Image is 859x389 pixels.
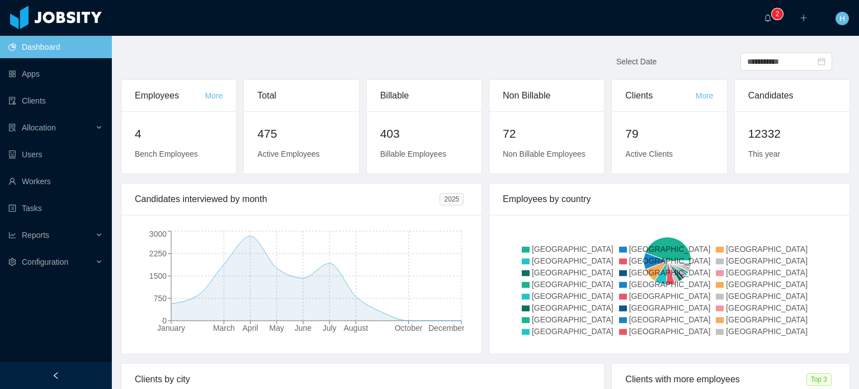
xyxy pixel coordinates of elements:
[726,303,808,312] span: [GEOGRAPHIC_DATA]
[532,268,613,277] span: [GEOGRAPHIC_DATA]
[625,149,673,158] span: Active Clients
[8,231,16,239] i: icon: line-chart
[380,125,468,143] h2: 403
[806,373,832,386] span: Top 3
[257,149,319,158] span: Active Employees
[764,14,772,22] i: icon: bell
[532,303,613,312] span: [GEOGRAPHIC_DATA]
[323,324,337,332] tspan: July
[629,280,711,289] span: [GEOGRAPHIC_DATA]
[205,91,223,100] a: More
[772,8,783,20] sup: 2
[726,280,808,289] span: [GEOGRAPHIC_DATA]
[800,14,808,22] i: icon: plus
[395,324,423,332] tspan: October
[149,229,167,238] tspan: 3000
[839,12,845,25] span: H
[8,124,16,132] i: icon: solution
[726,315,808,324] span: [GEOGRAPHIC_DATA]
[818,58,825,65] i: icon: calendar
[625,80,695,111] div: Clients
[162,316,167,325] tspan: 0
[616,57,657,66] span: Select Date
[503,184,836,215] div: Employees by country
[776,8,780,20] p: 2
[243,324,258,332] tspan: April
[135,80,205,111] div: Employees
[380,149,446,158] span: Billable Employees
[726,268,808,277] span: [GEOGRAPHIC_DATA]
[428,324,465,332] tspan: December
[629,315,711,324] span: [GEOGRAPHIC_DATA]
[629,256,711,265] span: [GEOGRAPHIC_DATA]
[629,268,711,277] span: [GEOGRAPHIC_DATA]
[748,149,781,158] span: This year
[154,294,167,303] tspan: 750
[748,80,836,111] div: Candidates
[213,324,235,332] tspan: March
[726,245,808,254] span: [GEOGRAPHIC_DATA]
[532,292,613,301] span: [GEOGRAPHIC_DATA]
[532,315,613,324] span: [GEOGRAPHIC_DATA]
[629,245,711,254] span: [GEOGRAPHIC_DATA]
[295,324,312,332] tspan: June
[8,170,103,193] a: icon: userWorkers
[149,271,167,280] tspan: 1500
[22,123,56,132] span: Allocation
[135,184,440,215] div: Candidates interviewed by month
[532,245,613,254] span: [GEOGRAPHIC_DATA]
[726,256,808,265] span: [GEOGRAPHIC_DATA]
[22,231,49,240] span: Reports
[8,143,103,166] a: icon: robotUsers
[380,80,468,111] div: Billable
[532,256,613,265] span: [GEOGRAPHIC_DATA]
[440,193,464,205] span: 2025
[343,324,368,332] tspan: August
[532,327,613,336] span: [GEOGRAPHIC_DATA]
[8,36,103,58] a: icon: pie-chartDashboard
[726,292,808,301] span: [GEOGRAPHIC_DATA]
[629,292,711,301] span: [GEOGRAPHIC_DATA]
[696,91,714,100] a: More
[503,80,591,111] div: Non Billable
[726,327,808,336] span: [GEOGRAPHIC_DATA]
[629,303,711,312] span: [GEOGRAPHIC_DATA]
[135,149,198,158] span: Bench Employees
[625,125,713,143] h2: 79
[257,80,345,111] div: Total
[629,327,711,336] span: [GEOGRAPHIC_DATA]
[270,324,284,332] tspan: May
[8,90,103,112] a: icon: auditClients
[257,125,345,143] h2: 475
[149,249,167,258] tspan: 2250
[8,197,103,219] a: icon: profileTasks
[8,63,103,85] a: icon: appstoreApps
[532,280,613,289] span: [GEOGRAPHIC_DATA]
[8,258,16,266] i: icon: setting
[157,324,185,332] tspan: January
[22,257,68,266] span: Configuration
[503,125,591,143] h2: 72
[503,149,586,158] span: Non Billable Employees
[748,125,836,143] h2: 12332
[135,125,223,143] h2: 4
